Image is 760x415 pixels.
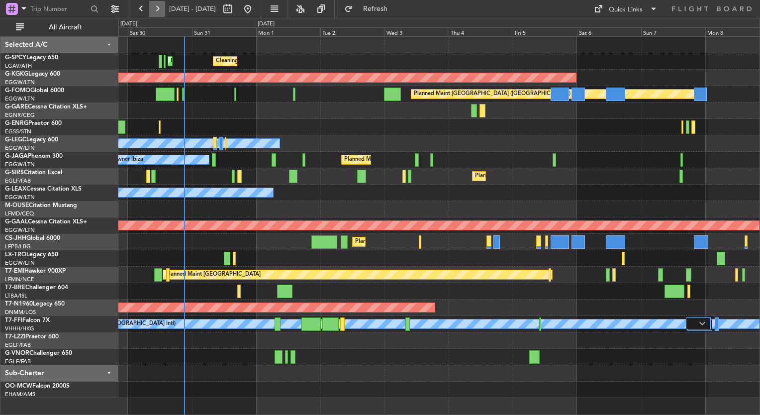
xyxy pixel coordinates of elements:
[5,350,72,356] a: G-VNORChallenger 650
[449,27,513,36] div: Thu 4
[5,111,35,119] a: EGNR/CEG
[5,88,64,94] a: G-FOMOGlobal 6000
[5,153,28,159] span: G-JAGA
[5,55,58,61] a: G-SPCYLegacy 650
[169,4,216,13] span: [DATE] - [DATE]
[5,161,35,168] a: EGGW/LTN
[344,152,501,167] div: Planned Maint [GEOGRAPHIC_DATA] ([GEOGRAPHIC_DATA])
[355,5,396,12] span: Refresh
[5,350,29,356] span: G-VNOR
[475,169,632,184] div: Planned Maint [GEOGRAPHIC_DATA] ([GEOGRAPHIC_DATA])
[414,87,570,102] div: Planned Maint [GEOGRAPHIC_DATA] ([GEOGRAPHIC_DATA])
[5,358,31,365] a: EGLF/FAB
[5,79,35,86] a: EGGW/LTN
[5,317,22,323] span: T7-FFI
[166,267,261,282] div: Planned Maint [GEOGRAPHIC_DATA]
[641,27,705,36] div: Sun 7
[128,27,192,36] div: Sat 30
[5,292,27,300] a: LTBA/ISL
[5,177,31,185] a: EGLF/FAB
[5,170,62,176] a: G-SIRSCitation Excel
[5,334,25,340] span: T7-LZZI
[699,321,705,325] img: arrow-gray.svg
[513,27,577,36] div: Fri 5
[5,325,34,332] a: VHHH/HKG
[5,104,28,110] span: G-GARE
[5,203,77,208] a: M-OUSECitation Mustang
[5,137,26,143] span: G-LEGC
[120,20,137,28] div: [DATE]
[384,27,449,36] div: Wed 3
[5,186,26,192] span: G-LEAX
[5,88,30,94] span: G-FOMO
[5,285,25,291] span: T7-BRE
[5,219,87,225] a: G-GAALCessna Citation XLS+
[256,27,320,36] div: Mon 1
[216,54,356,69] div: Cleaning [GEOGRAPHIC_DATA] ([PERSON_NAME] Intl)
[5,153,63,159] a: G-JAGAPhenom 300
[5,285,68,291] a: T7-BREChallenger 604
[5,104,87,110] a: G-GARECessna Citation XLS+
[5,268,66,274] a: T7-EMIHawker 900XP
[5,120,62,126] a: G-ENRGPraetor 600
[30,1,88,16] input: Trip Number
[355,234,512,249] div: Planned Maint [GEOGRAPHIC_DATA] ([GEOGRAPHIC_DATA])
[5,383,70,389] a: OO-MCWFalcon 2000S
[258,20,275,28] div: [DATE]
[5,341,31,349] a: EGLF/FAB
[5,226,35,234] a: EGGW/LTN
[320,27,384,36] div: Tue 2
[5,334,59,340] a: T7-LZZIPraetor 600
[171,54,285,69] div: Planned Maint Athens ([PERSON_NAME] Intl)
[5,203,29,208] span: M-OUSE
[577,27,641,36] div: Sat 6
[5,317,50,323] a: T7-FFIFalcon 7X
[5,144,35,152] a: EGGW/LTN
[5,301,65,307] a: T7-N1960Legacy 650
[5,252,58,258] a: LX-TROLegacy 650
[113,152,143,167] div: Owner Ibiza
[5,235,60,241] a: CS-JHHGlobal 6000
[5,170,24,176] span: G-SIRS
[5,128,31,135] a: EGSS/STN
[5,210,34,217] a: LFMD/CEQ
[589,1,663,17] button: Quick Links
[5,55,26,61] span: G-SPCY
[5,309,36,316] a: DNMM/LOS
[5,243,31,250] a: LFPB/LBG
[609,5,643,15] div: Quick Links
[5,137,58,143] a: G-LEGCLegacy 600
[5,383,32,389] span: OO-MCW
[5,186,82,192] a: G-LEAXCessna Citation XLS
[5,71,28,77] span: G-KGKG
[11,19,108,35] button: All Aircraft
[26,24,105,31] span: All Aircraft
[5,252,26,258] span: LX-TRO
[340,1,399,17] button: Refresh
[5,276,34,283] a: LFMN/NCE
[5,95,35,103] a: EGGW/LTN
[5,268,24,274] span: T7-EMI
[5,235,26,241] span: CS-JHH
[5,301,33,307] span: T7-N1960
[5,219,28,225] span: G-GAAL
[5,194,35,201] a: EGGW/LTN
[5,120,28,126] span: G-ENRG
[5,391,35,398] a: EHAM/AMS
[5,71,60,77] a: G-KGKGLegacy 600
[5,62,32,70] a: LGAV/ATH
[192,27,256,36] div: Sun 31
[5,259,35,267] a: EGGW/LTN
